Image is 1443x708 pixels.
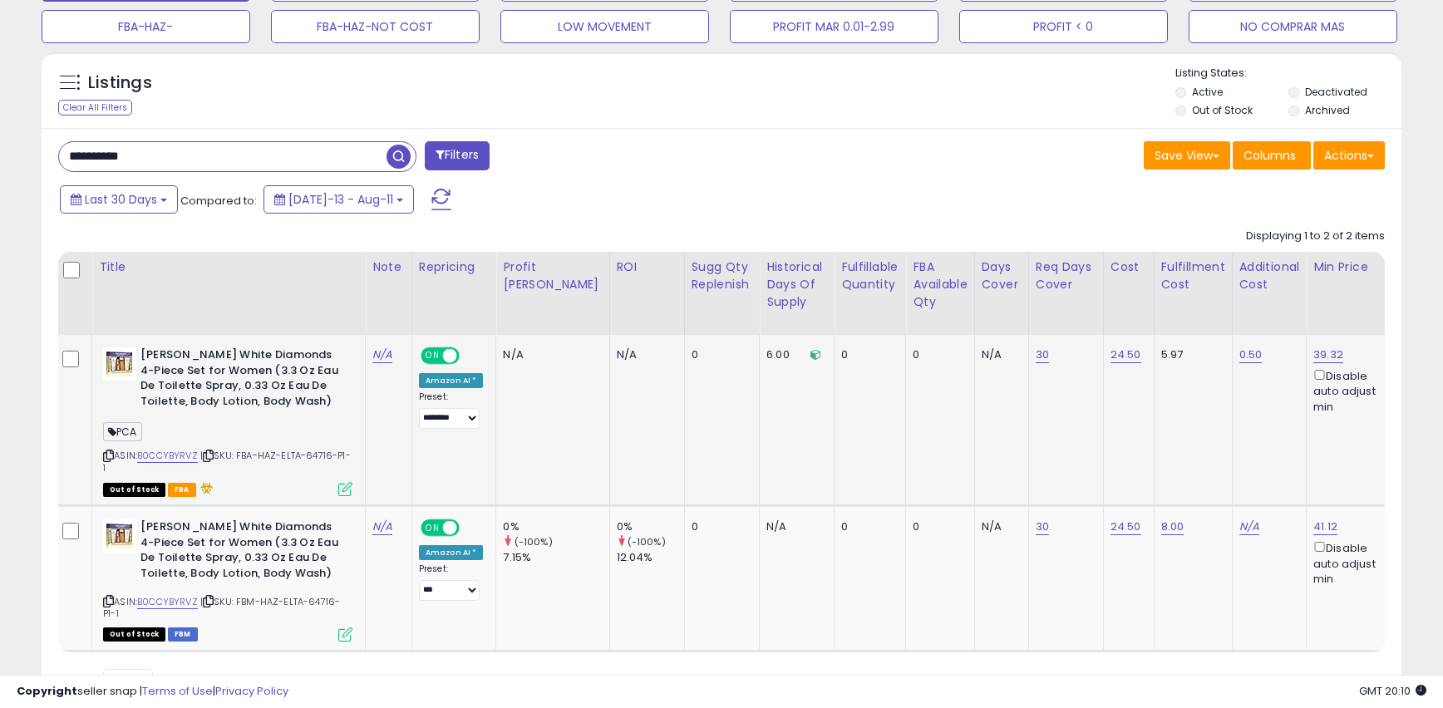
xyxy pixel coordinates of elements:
[1359,683,1426,699] span: 2025-09-11 20:10 GMT
[628,535,666,548] small: (-100%)
[419,563,484,601] div: Preset:
[1161,258,1225,293] div: Fulfillment Cost
[137,595,198,609] a: B0CCYBYRVZ
[1192,103,1253,117] label: Out of Stock
[1239,519,1259,535] a: N/A
[913,258,967,311] div: FBA Available Qty
[372,258,405,276] div: Note
[617,347,672,362] div: N/A
[180,193,257,209] span: Compared to:
[1111,258,1147,276] div: Cost
[1313,538,1393,587] div: Disable auto adjust min
[959,10,1168,43] button: PROFIT < 0
[42,10,250,43] button: FBA-HAZ-
[1239,258,1300,293] div: Additional Cost
[1161,347,1219,362] div: 5.97
[103,347,136,381] img: 51H6lJZa4LL._SL40_.jpg
[457,521,484,535] span: OFF
[503,258,602,293] div: Profit [PERSON_NAME]
[103,519,352,639] div: ASIN:
[1313,141,1385,170] button: Actions
[88,71,152,95] h5: Listings
[419,545,484,560] div: Amazon AI *
[500,10,709,43] button: LOW MOVEMENT
[684,252,760,335] th: Please note that this number is a calculation based on your required days of coverage and your ve...
[85,191,157,208] span: Last 30 Days
[1313,519,1337,535] a: 41.12
[841,347,893,362] div: 0
[1246,229,1385,244] div: Displaying 1 to 2 of 2 items
[982,347,1016,362] div: N/A
[913,347,961,362] div: 0
[692,258,753,293] div: Sugg Qty Replenish
[288,191,393,208] span: [DATE]-13 - Aug-11
[103,422,142,441] span: PCA
[103,519,136,553] img: 51H6lJZa4LL._SL40_.jpg
[1144,141,1230,170] button: Save View
[103,595,340,620] span: | SKU: FBM-HAZ-ELTA-64716-P1-1
[1161,519,1184,535] a: 8.00
[1313,366,1393,415] div: Disable auto adjust min
[103,347,352,494] div: ASIN:
[71,674,190,690] span: Show: entries
[1313,347,1343,363] a: 39.32
[1189,10,1397,43] button: NO COMPRAR MAS
[982,258,1022,293] div: Days Cover
[1305,85,1367,99] label: Deactivated
[103,627,165,642] span: All listings that are currently out of stock and unavailable for purchase on Amazon
[17,683,77,699] strong: Copyright
[1244,147,1296,164] span: Columns
[137,449,198,463] a: B0CCYBYRVZ
[692,347,747,362] div: 0
[1233,141,1311,170] button: Columns
[617,258,677,276] div: ROI
[617,519,684,534] div: 0%
[425,141,490,170] button: Filters
[103,449,351,474] span: | SKU: FBA-HAZ-ELTA-64716-P1-1
[1239,347,1263,363] a: 0.50
[1192,85,1223,99] label: Active
[503,519,608,534] div: 0%
[215,683,288,699] a: Privacy Policy
[692,519,747,534] div: 0
[766,519,821,534] div: N/A
[1036,347,1049,363] a: 30
[841,519,893,534] div: 0
[515,535,553,548] small: (-100%)
[17,684,288,700] div: seller snap | |
[1111,519,1141,535] a: 24.50
[60,185,178,214] button: Last 30 Days
[457,349,484,363] span: OFF
[422,521,443,535] span: ON
[913,519,961,534] div: 0
[140,519,342,585] b: [PERSON_NAME] White Diamonds 4-Piece Set for Women (3.3 Oz Eau De Toilette Spray, 0.33 Oz Eau De ...
[168,483,196,497] span: FBA
[766,347,821,362] div: 6.00
[1036,519,1049,535] a: 30
[372,347,392,363] a: N/A
[730,10,938,43] button: PROFIT MAR 0.01-2.99
[263,185,414,214] button: [DATE]-13 - Aug-11
[617,550,684,565] div: 12.04%
[841,258,899,293] div: Fulfillable Quantity
[422,349,443,363] span: ON
[168,627,198,642] span: FBM
[419,258,490,276] div: Repricing
[142,683,213,699] a: Terms of Use
[503,550,608,565] div: 7.15%
[1111,347,1141,363] a: 24.50
[196,482,214,494] i: hazardous material
[140,347,342,413] b: [PERSON_NAME] White Diamonds 4-Piece Set for Women (3.3 Oz Eau De Toilette Spray, 0.33 Oz Eau De ...
[1036,258,1096,293] div: Req Days Cover
[103,483,165,497] span: All listings that are currently out of stock and unavailable for purchase on Amazon
[419,373,484,388] div: Amazon AI *
[271,10,480,43] button: FBA-HAZ-NOT COST
[99,258,358,276] div: Title
[1175,66,1401,81] p: Listing States:
[58,100,132,116] div: Clear All Filters
[1305,103,1350,117] label: Archived
[419,391,484,429] div: Preset:
[372,519,392,535] a: N/A
[982,519,1016,534] div: N/A
[1313,258,1399,276] div: Min Price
